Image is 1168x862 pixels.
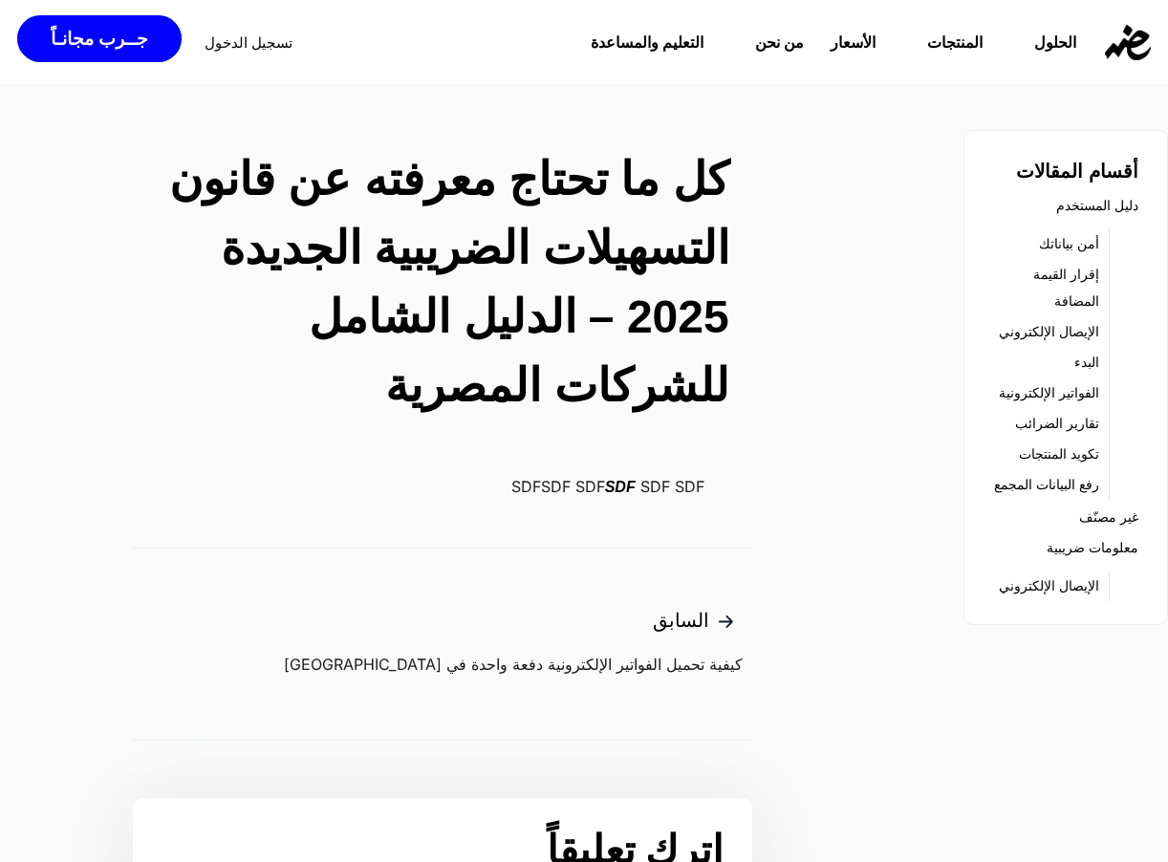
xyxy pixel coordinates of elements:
[999,318,1099,345] a: الإيصال الإلكتروني
[284,606,743,676] a: السابق كيفية تحميل الفواتير الإلكترونية دفعة واحدة في [GEOGRAPHIC_DATA]
[284,653,743,676] span: كيفية تحميل الفواتير الإلكترونية دفعة واحدة في [GEOGRAPHIC_DATA]
[133,548,752,741] nav: مقالات
[1047,534,1138,561] a: معلومات ضريبية
[552,17,717,67] a: التعليم والمساعدة
[605,479,636,495] strong: SDF
[284,606,743,637] span: السابق
[156,145,729,420] h2: كل ما تحتاج معرفته عن قانون التسهيلات الضريبية الجديدة 2025 – الدليل الشامل للشركات المصرية
[994,471,1099,498] a: رفع البيانات المجمع
[1039,230,1099,257] a: أمن بياناتك
[717,17,817,67] a: من نحن
[999,572,1099,599] a: الإيصال الإلكتروني
[1105,24,1151,60] a: eDariba
[993,261,1100,314] a: إقرار القيمة المضافة
[1105,25,1151,60] img: eDariba
[133,474,704,500] p: SDFSDF SDF SDF SDF
[817,17,889,67] a: الأسعار
[889,17,996,67] a: المنتجات
[1019,441,1099,467] a: تكويد المنتجات
[51,30,148,48] span: جــرب مجانـاً
[999,379,1099,406] a: الفواتير الإلكترونية
[1016,161,1138,182] strong: أقسام المقالات
[1079,504,1138,530] a: غير مصنّف
[1056,192,1138,219] a: دليل المستخدم
[996,17,1090,67] a: الحلول
[17,15,182,62] a: جــرب مجانـاً
[1015,410,1099,437] a: تقارير الضرائب
[205,35,292,50] a: تسجيل الدخول
[1074,349,1099,376] a: البدء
